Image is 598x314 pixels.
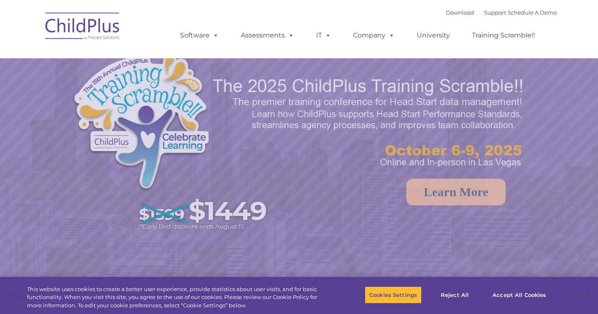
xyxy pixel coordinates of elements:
[484,9,506,16] a: Support
[308,27,339,44] a: IT
[365,286,422,304] button: Cookies Settings
[488,286,551,304] button: Accept All Cookies
[576,286,594,304] button: Close
[345,27,403,44] a: Company
[446,9,557,16] font: |
[406,179,506,205] a: Learn More
[408,27,458,44] a: University
[429,286,481,304] button: Reject All
[446,9,474,16] a: Download
[172,27,227,44] a: Software
[41,7,124,48] img: ChildPlus by Procare Solutions
[508,9,557,16] a: Schedule A Demo
[27,285,329,310] div: This website uses cookies to create a better user experience, provide statistics about user visit...
[232,27,302,44] a: Assessments
[464,27,543,44] a: Training Scramble!!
